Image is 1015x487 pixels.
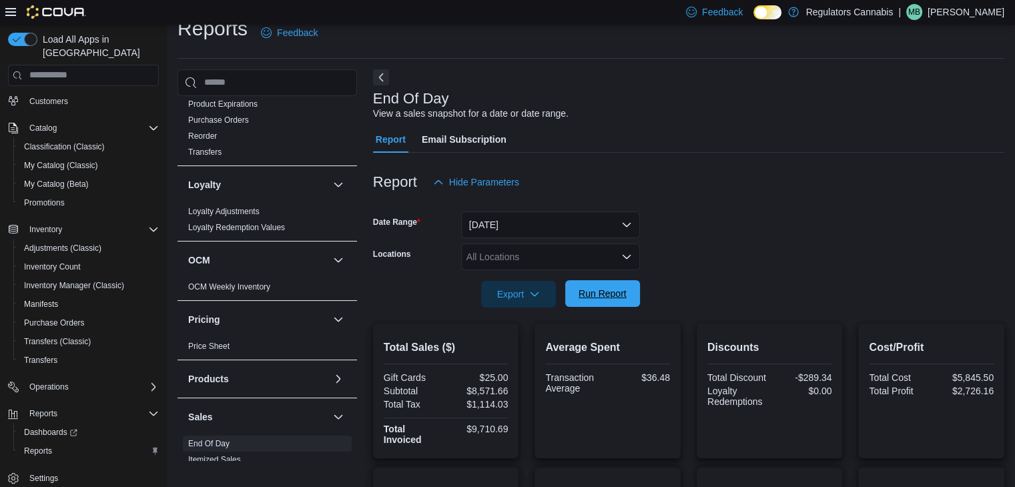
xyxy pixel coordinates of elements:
[19,139,110,155] a: Classification (Classic)
[24,221,159,237] span: Inventory
[934,386,994,396] div: $2,726.16
[188,313,328,326] button: Pricing
[753,19,754,20] span: Dark Mode
[24,120,159,136] span: Catalog
[545,372,605,394] div: Transaction Average
[19,139,159,155] span: Classification (Classic)
[707,386,767,407] div: Loyalty Redemptions
[611,372,670,383] div: $36.48
[188,99,258,109] a: Product Expirations
[29,382,69,392] span: Operations
[188,341,230,352] span: Price Sheet
[27,5,86,19] img: Cova
[188,254,328,267] button: OCM
[188,206,260,217] span: Loyalty Adjustments
[13,351,164,370] button: Transfers
[188,131,217,141] a: Reorder
[330,252,346,268] button: OCM
[188,342,230,351] a: Price Sheet
[24,280,124,291] span: Inventory Manager (Classic)
[178,15,248,42] h1: Reports
[24,120,62,136] button: Catalog
[373,217,420,227] label: Date Range
[19,278,129,294] a: Inventory Manager (Classic)
[869,340,994,356] h2: Cost/Profit
[24,141,105,152] span: Classification (Classic)
[869,386,928,396] div: Total Profit
[13,137,164,156] button: Classification (Classic)
[188,410,213,424] h3: Sales
[188,454,241,465] span: Itemized Sales
[3,220,164,239] button: Inventory
[934,372,994,383] div: $5,845.50
[24,406,159,422] span: Reports
[707,372,767,383] div: Total Discount
[19,259,159,275] span: Inventory Count
[565,280,640,307] button: Run Report
[188,410,328,424] button: Sales
[481,281,556,308] button: Export
[24,446,52,456] span: Reports
[19,176,94,192] a: My Catalog (Beta)
[772,386,831,396] div: $0.00
[188,372,229,386] h3: Products
[448,399,508,410] div: $1,114.03
[19,334,96,350] a: Transfers (Classic)
[448,372,508,383] div: $25.00
[24,93,159,109] span: Customers
[330,177,346,193] button: Loyalty
[188,207,260,216] a: Loyalty Adjustments
[188,438,230,449] span: End Of Day
[24,470,159,486] span: Settings
[256,19,323,46] a: Feedback
[24,336,91,347] span: Transfers (Classic)
[13,276,164,295] button: Inventory Manager (Classic)
[188,147,222,157] a: Transfers
[373,249,411,260] label: Locations
[384,399,443,410] div: Total Tax
[906,4,922,20] div: Mike Biron
[188,372,328,386] button: Products
[188,282,270,292] a: OCM Weekly Inventory
[373,174,417,190] h3: Report
[3,119,164,137] button: Catalog
[19,176,159,192] span: My Catalog (Beta)
[188,439,230,448] a: End Of Day
[188,178,221,191] h3: Loyalty
[3,91,164,111] button: Customers
[448,424,508,434] div: $9,710.69
[29,224,62,235] span: Inventory
[330,312,346,328] button: Pricing
[188,178,328,191] button: Loyalty
[489,281,548,308] span: Export
[384,424,422,445] strong: Total Invoiced
[428,169,525,195] button: Hide Parameters
[449,175,519,189] span: Hide Parameters
[24,299,58,310] span: Manifests
[188,455,241,464] a: Itemized Sales
[19,195,159,211] span: Promotions
[898,4,901,20] p: |
[908,4,920,20] span: MB
[384,386,443,396] div: Subtotal
[448,386,508,396] div: $8,571.66
[178,279,357,300] div: OCM
[3,404,164,423] button: Reports
[13,175,164,193] button: My Catalog (Beta)
[19,259,86,275] a: Inventory Count
[29,473,58,484] span: Settings
[19,296,159,312] span: Manifests
[753,5,781,19] input: Dark Mode
[188,115,249,125] a: Purchase Orders
[330,371,346,387] button: Products
[19,195,70,211] a: Promotions
[869,372,928,383] div: Total Cost
[579,287,627,300] span: Run Report
[19,443,57,459] a: Reports
[19,315,159,331] span: Purchase Orders
[24,243,101,254] span: Adjustments (Classic)
[19,424,159,440] span: Dashboards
